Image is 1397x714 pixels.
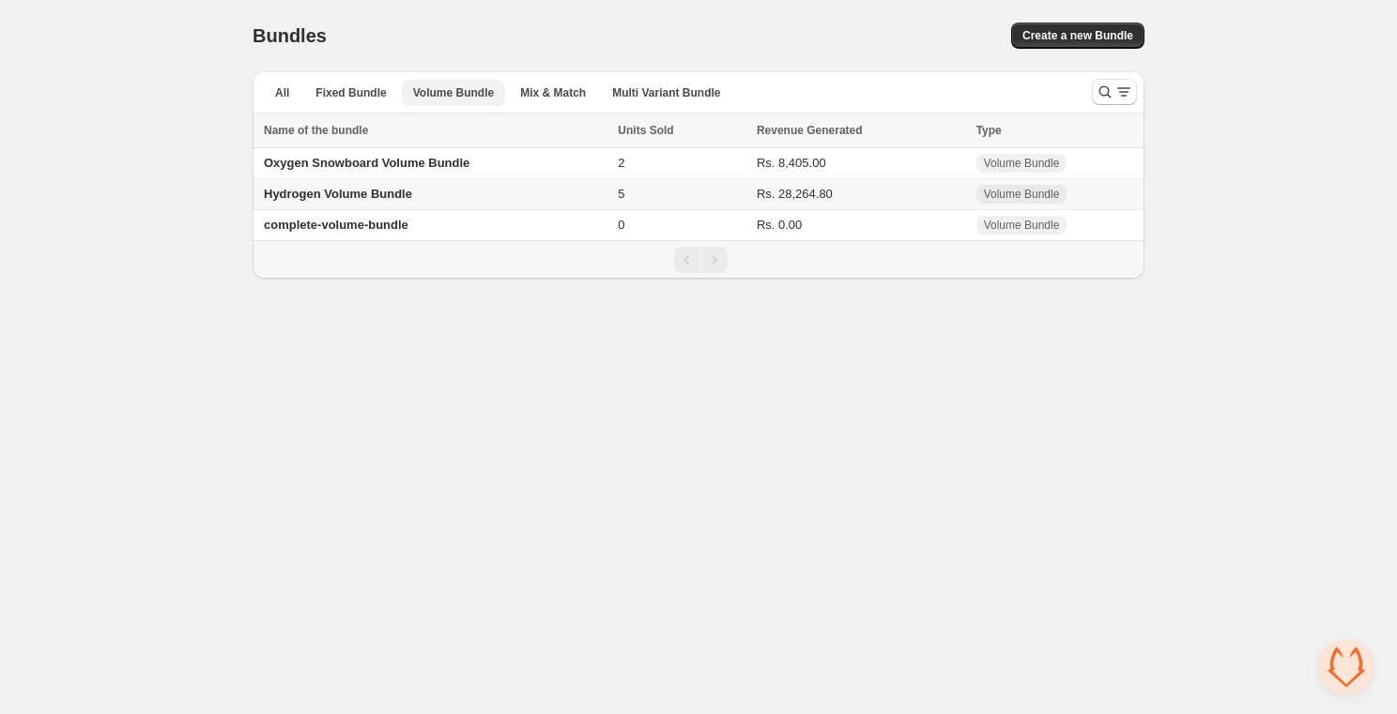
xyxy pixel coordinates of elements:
div: Type [976,121,1133,140]
span: Oxygen Snowboard Volume Bundle [264,156,469,170]
div: Open chat [1318,639,1374,695]
span: Hydrogen Volume Bundle [264,187,412,201]
span: Units Sold [618,121,673,140]
span: Multi Variant Bundle [612,85,720,100]
button: Search and filter results [1092,79,1137,105]
h1: Bundles [253,24,327,47]
span: Rs. 0.00 [757,218,802,232]
span: Volume Bundle [984,187,1060,202]
span: Volume Bundle [413,85,494,100]
button: Revenue Generated [757,121,882,140]
span: Mix & Match [520,85,586,100]
button: Units Sold [618,121,692,140]
span: Volume Bundle [984,156,1060,171]
span: complete-volume-bundle [264,218,408,232]
span: 0 [618,218,624,232]
button: Create a new Bundle [1011,23,1144,49]
span: All [275,85,289,100]
span: 2 [618,156,624,170]
span: 5 [618,187,624,201]
span: Volume Bundle [984,218,1060,233]
span: Fixed Bundle [315,85,386,100]
span: Rs. 28,264.80 [757,187,833,201]
div: Name of the bundle [264,121,606,140]
nav: Pagination [253,240,1144,279]
span: Rs. 8,405.00 [757,156,826,170]
span: Create a new Bundle [1022,28,1133,43]
span: Revenue Generated [757,121,863,140]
